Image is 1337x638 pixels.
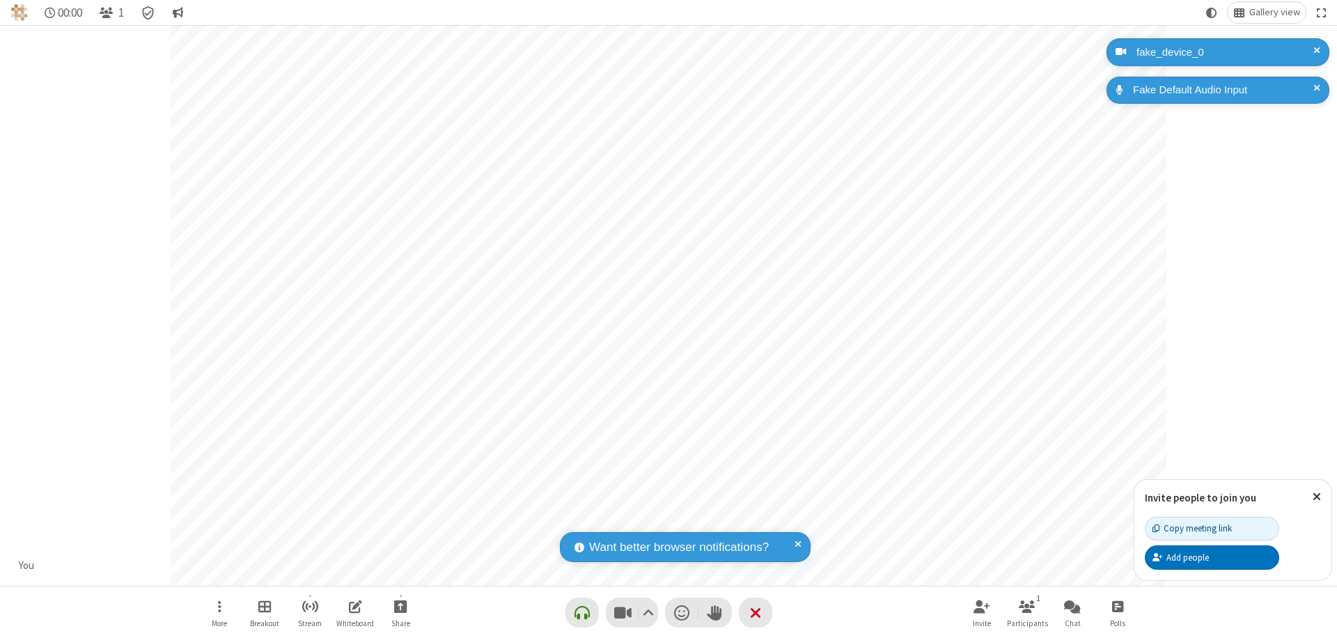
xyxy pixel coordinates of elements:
[606,598,658,628] button: Stop video (⌘+Shift+V)
[1145,517,1279,540] button: Copy meeting link
[93,2,130,23] button: Open participant list
[1145,491,1256,504] label: Invite people to join you
[973,619,991,628] span: Invite
[289,593,331,632] button: Start streaming
[298,619,322,628] span: Stream
[198,593,240,632] button: Open menu
[336,619,374,628] span: Whiteboard
[1128,82,1319,98] div: Fake Default Audio Input
[1132,45,1319,61] div: fake_device_0
[1302,480,1331,514] button: Close popover
[1033,592,1045,605] div: 1
[135,2,162,23] div: Meeting details Encryption enabled
[639,598,657,628] button: Video setting
[1097,593,1139,632] button: Open poll
[1152,522,1232,535] div: Copy meeting link
[1051,593,1093,632] button: Open chat
[334,593,376,632] button: Open shared whiteboard
[1228,2,1306,23] button: Change layout
[1145,545,1279,569] button: Add people
[380,593,421,632] button: Start sharing
[1065,619,1081,628] span: Chat
[118,6,124,20] span: 1
[589,538,769,557] span: Want better browser notifications?
[1249,7,1300,18] span: Gallery view
[698,598,732,628] button: Raise hand
[739,598,772,628] button: End or leave meeting
[250,619,279,628] span: Breakout
[665,598,698,628] button: Send a reaction
[166,2,189,23] button: Conversation
[961,593,1003,632] button: Invite participants (⌘+Shift+I)
[1006,593,1048,632] button: Open participant list
[244,593,286,632] button: Manage Breakout Rooms
[39,2,88,23] div: Timer
[391,619,410,628] span: Share
[1007,619,1048,628] span: Participants
[1110,619,1125,628] span: Polls
[1201,2,1223,23] button: Using system theme
[14,558,40,574] div: You
[58,6,82,20] span: 00:00
[11,4,28,21] img: QA Selenium DO NOT DELETE OR CHANGE
[565,598,599,628] button: Connect your audio
[212,619,227,628] span: More
[1311,2,1332,23] button: Fullscreen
